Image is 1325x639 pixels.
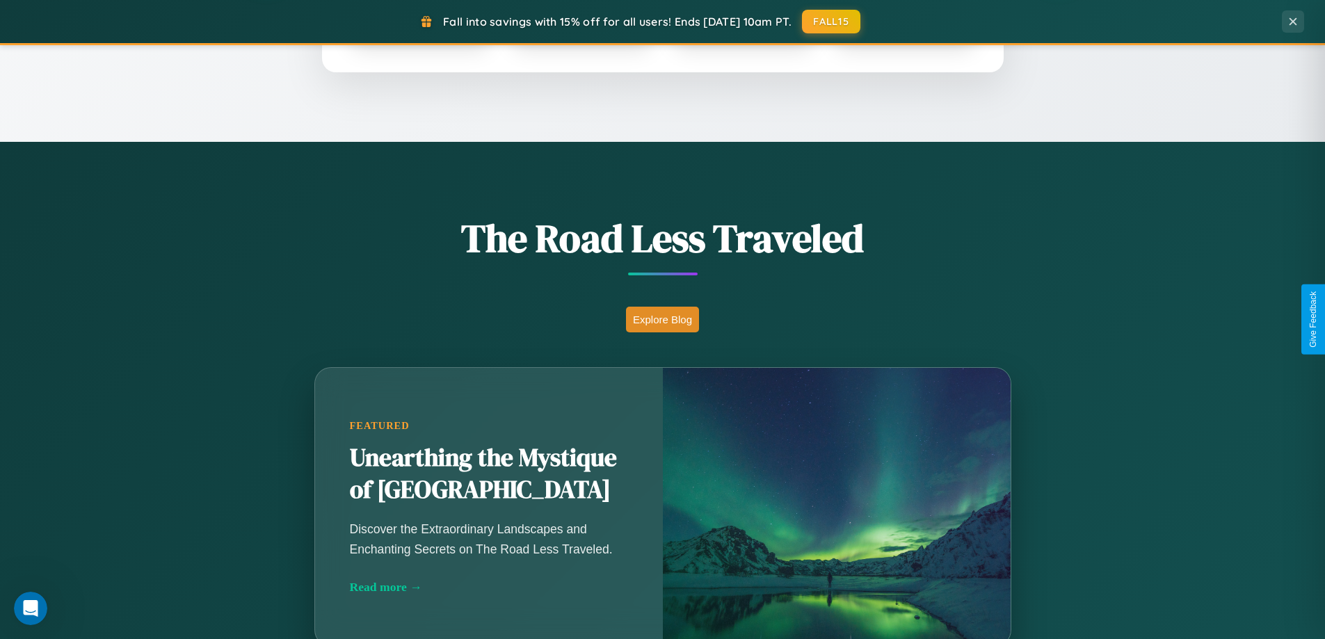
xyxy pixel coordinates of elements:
[350,519,628,558] p: Discover the Extraordinary Landscapes and Enchanting Secrets on The Road Less Traveled.
[14,592,47,625] iframe: Intercom live chat
[1308,291,1318,348] div: Give Feedback
[802,10,860,33] button: FALL15
[350,420,628,432] div: Featured
[443,15,792,29] span: Fall into savings with 15% off for all users! Ends [DATE] 10am PT.
[246,211,1080,265] h1: The Road Less Traveled
[350,580,628,594] div: Read more →
[350,442,628,506] h2: Unearthing the Mystique of [GEOGRAPHIC_DATA]
[626,307,699,332] button: Explore Blog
